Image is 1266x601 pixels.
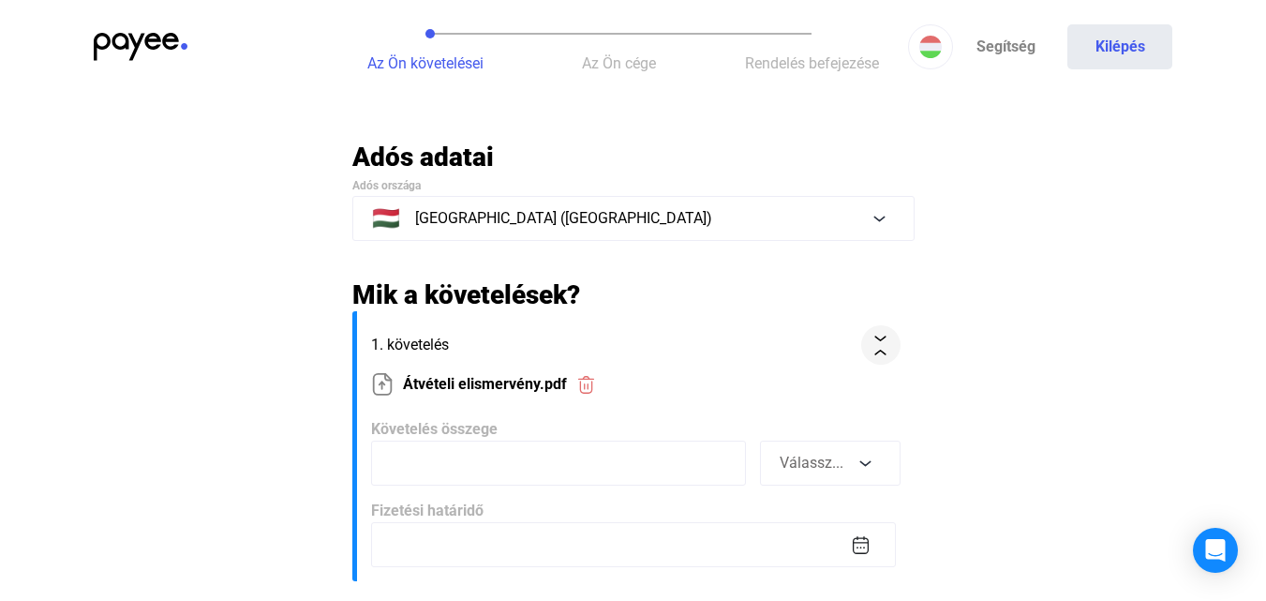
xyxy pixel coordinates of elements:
span: Válassz... [780,454,843,472]
span: Fizetési határidő [371,502,484,519]
h2: Adós adatai [352,141,915,173]
a: Segítség [953,24,1058,69]
button: HU [908,24,953,69]
img: payee-logo [94,33,187,61]
span: Adós országa [352,179,421,192]
span: Az Ön cége [582,54,656,72]
img: upload-paper [371,373,394,396]
button: 🇭🇺[GEOGRAPHIC_DATA] ([GEOGRAPHIC_DATA]) [352,196,915,241]
span: 1. követelés [371,334,854,356]
img: collapse [871,336,890,355]
img: trash-red [576,375,596,395]
h2: Mik a követelések? [352,278,915,311]
div: Open Intercom Messenger [1193,528,1238,573]
button: Válassz... [760,441,901,486]
span: Követelés összege [371,420,498,438]
span: Az Ön követelései [367,54,484,72]
span: Átvételi elismervény.pdf [403,373,567,396]
span: [GEOGRAPHIC_DATA] ([GEOGRAPHIC_DATA]) [415,207,712,230]
button: collapse [861,325,901,365]
img: HU [919,36,942,58]
span: 🇭🇺 [372,207,400,230]
span: Rendelés befejezése [745,54,879,72]
button: Kilépés [1067,24,1172,69]
button: trash-red [567,365,606,404]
